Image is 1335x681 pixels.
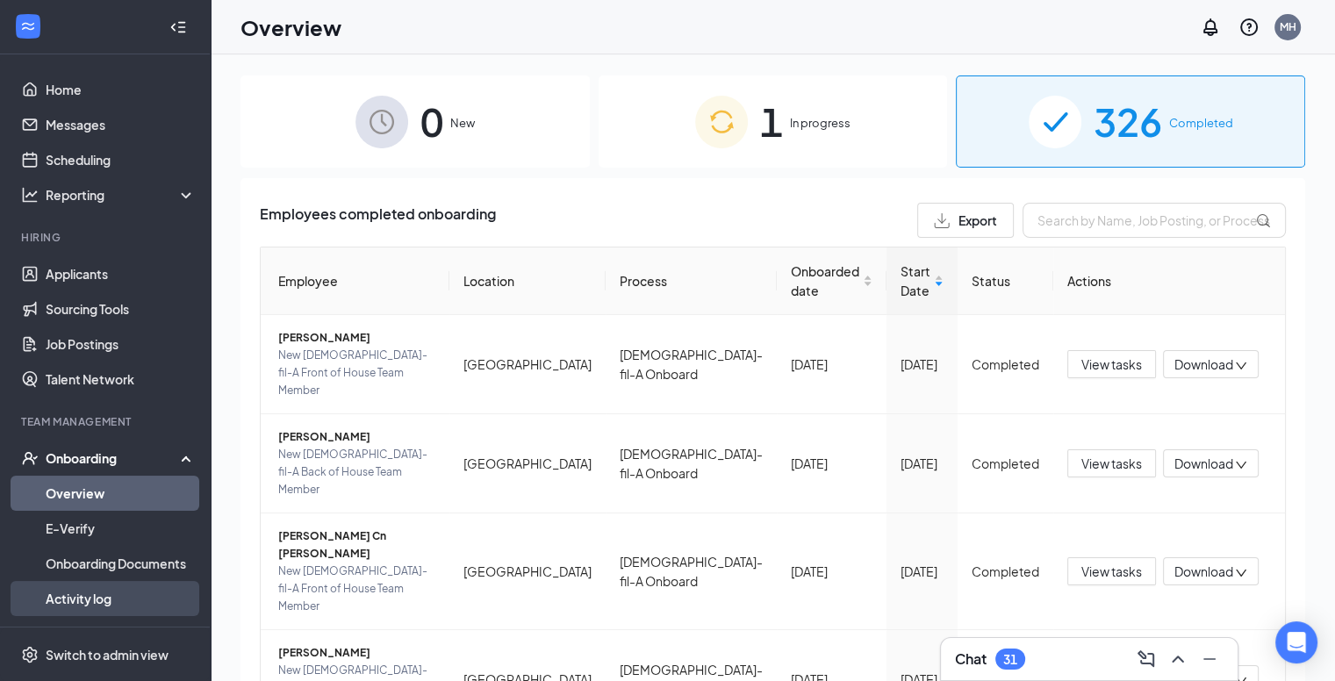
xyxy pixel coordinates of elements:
[606,513,777,630] td: [DEMOGRAPHIC_DATA]-fil-A Onboard
[1174,355,1233,374] span: Download
[21,449,39,467] svg: UserCheck
[46,449,181,467] div: Onboarding
[901,562,944,581] div: [DATE]
[1094,91,1162,152] span: 326
[955,649,987,669] h3: Chat
[972,355,1039,374] div: Completed
[46,646,169,663] div: Switch to admin view
[606,414,777,513] td: [DEMOGRAPHIC_DATA]-fil-A Onboard
[1164,645,1192,673] button: ChevronUp
[1195,645,1224,673] button: Minimize
[46,616,196,651] a: Team
[777,247,886,315] th: Onboarded date
[958,247,1053,315] th: Status
[46,362,196,397] a: Talent Network
[260,203,496,238] span: Employees completed onboarding
[21,646,39,663] svg: Settings
[278,428,435,446] span: [PERSON_NAME]
[791,355,872,374] div: [DATE]
[901,355,944,374] div: [DATE]
[1235,459,1247,471] span: down
[606,247,777,315] th: Process
[791,454,872,473] div: [DATE]
[46,291,196,326] a: Sourcing Tools
[760,91,783,152] span: 1
[606,315,777,414] td: [DEMOGRAPHIC_DATA]-fil-A Onboard
[46,72,196,107] a: Home
[1067,449,1156,477] button: View tasks
[46,107,196,142] a: Messages
[278,563,435,615] span: New [DEMOGRAPHIC_DATA]-fil-A Front of House Team Member
[21,230,192,245] div: Hiring
[278,644,435,662] span: [PERSON_NAME]
[917,203,1014,238] button: Export
[1081,454,1142,473] span: View tasks
[278,527,435,563] span: [PERSON_NAME] Cn [PERSON_NAME]
[901,262,930,300] span: Start Date
[19,18,37,35] svg: WorkstreamLogo
[46,581,196,616] a: Activity log
[1238,17,1260,38] svg: QuestionInfo
[240,12,341,42] h1: Overview
[169,18,187,36] svg: Collapse
[46,142,196,177] a: Scheduling
[790,114,851,132] span: In progress
[1023,203,1286,238] input: Search by Name, Job Posting, or Process
[1132,645,1160,673] button: ComposeMessage
[1280,19,1296,34] div: MH
[278,446,435,498] span: New [DEMOGRAPHIC_DATA]-fil-A Back of House Team Member
[901,454,944,473] div: [DATE]
[46,256,196,291] a: Applicants
[1081,355,1142,374] span: View tasks
[46,186,197,204] div: Reporting
[449,513,606,630] td: [GEOGRAPHIC_DATA]
[449,247,606,315] th: Location
[1067,557,1156,585] button: View tasks
[1275,621,1317,663] div: Open Intercom Messenger
[1169,114,1233,132] span: Completed
[46,546,196,581] a: Onboarding Documents
[1067,350,1156,378] button: View tasks
[958,214,997,226] span: Export
[450,114,475,132] span: New
[1174,455,1233,473] span: Download
[261,247,449,315] th: Employee
[21,414,192,429] div: Team Management
[972,454,1039,473] div: Completed
[1174,563,1233,581] span: Download
[1199,649,1220,670] svg: Minimize
[21,186,39,204] svg: Analysis
[1235,360,1247,372] span: down
[1136,649,1157,670] svg: ComposeMessage
[791,262,859,300] span: Onboarded date
[1167,649,1188,670] svg: ChevronUp
[278,347,435,399] span: New [DEMOGRAPHIC_DATA]-fil-A Front of House Team Member
[1053,247,1285,315] th: Actions
[449,315,606,414] td: [GEOGRAPHIC_DATA]
[791,562,872,581] div: [DATE]
[278,329,435,347] span: [PERSON_NAME]
[46,511,196,546] a: E-Verify
[1235,567,1247,579] span: down
[449,414,606,513] td: [GEOGRAPHIC_DATA]
[972,562,1039,581] div: Completed
[46,326,196,362] a: Job Postings
[420,91,443,152] span: 0
[46,476,196,511] a: Overview
[1200,17,1221,38] svg: Notifications
[1003,652,1017,667] div: 31
[1081,562,1142,581] span: View tasks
